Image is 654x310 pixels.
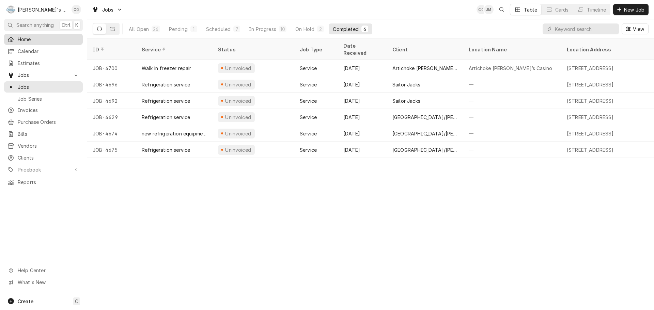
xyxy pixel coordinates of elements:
div: Artichoke [PERSON_NAME]’s Casino [469,65,552,72]
div: Completed [333,26,358,33]
div: new refrigeration equipment installation [142,130,207,137]
div: — [463,76,561,93]
div: Service [300,81,317,88]
div: Sailor Jacks [392,81,420,88]
span: Calendar [18,48,79,55]
div: Pending [169,26,188,33]
span: Create [18,298,33,304]
div: CG [477,5,486,14]
a: Reports [4,177,83,188]
div: JOB-4692 [87,93,136,109]
div: On Hold [295,26,314,33]
div: 6 [363,26,367,33]
div: Uninvoiced [224,146,252,153]
div: Sailor Jacks [392,97,420,104]
div: Service [300,97,317,104]
div: [DATE] [338,142,387,158]
div: [PERSON_NAME]'s Commercial Refrigeration [18,6,68,13]
span: Home [18,36,79,43]
div: 10 [280,26,285,33]
div: [STREET_ADDRESS] [567,65,614,72]
a: Go to What's New [4,277,83,288]
span: Reports [18,179,79,186]
button: Open search [496,4,507,15]
button: Search anythingCtrlK [4,19,83,31]
div: Uninvoiced [224,65,252,72]
div: Refrigeration service [142,97,190,104]
a: Go to Pricebook [4,164,83,175]
span: Search anything [16,21,54,29]
div: 26 [153,26,158,33]
div: — [463,125,561,142]
div: [STREET_ADDRESS] [567,81,614,88]
span: Ctrl [62,21,71,29]
span: View [632,26,645,33]
div: All Open [129,26,149,33]
div: Uninvoiced [224,114,252,121]
div: [STREET_ADDRESS] [567,114,614,121]
span: Pricebook [18,166,69,173]
a: Go to Jobs [4,69,83,81]
span: Purchase Orders [18,118,79,126]
a: Jobs [4,81,83,93]
div: [STREET_ADDRESS] [567,146,614,153]
a: Calendar [4,46,83,57]
span: Jobs [102,6,114,13]
div: Status [218,46,287,53]
div: Artichoke [PERSON_NAME]'s Casino [392,65,458,72]
a: Purchase Orders [4,116,83,128]
a: Invoices [4,104,83,116]
span: Help Center [18,267,79,274]
div: Jim McIntyre's Avatar [484,5,494,14]
div: Refrigeration service [142,114,190,121]
a: Clients [4,152,83,163]
div: 2 [318,26,323,33]
span: Estimates [18,60,79,67]
a: Go to Jobs [89,4,125,15]
div: Refrigeration service [142,146,190,153]
div: JOB-4674 [87,125,136,142]
div: 1 [192,26,196,33]
div: Christine Gutierrez's Avatar [72,5,81,14]
div: — [463,93,561,109]
a: Estimates [4,58,83,69]
div: [STREET_ADDRESS] [567,130,614,137]
a: Job Series [4,93,83,104]
button: New Job [613,4,649,15]
div: Christine Gutierrez's Avatar [477,5,486,14]
div: [GEOGRAPHIC_DATA]/[PERSON_NAME][GEOGRAPHIC_DATA] [392,130,458,137]
div: JM [484,5,494,14]
div: Client [392,46,456,53]
span: What's New [18,279,79,286]
span: Jobs [18,71,69,79]
div: [DATE] [338,93,387,109]
div: Location Address [567,46,653,53]
span: Vendors [18,142,79,149]
span: K [75,21,78,29]
span: Job Series [18,95,79,102]
div: R [6,5,16,14]
div: Timeline [587,6,606,13]
div: [GEOGRAPHIC_DATA]/[PERSON_NAME][GEOGRAPHIC_DATA] [392,146,458,153]
span: New Job [623,6,646,13]
div: Job Type [300,46,332,53]
div: [DATE] [338,109,387,125]
div: CG [72,5,81,14]
div: Scheduled [206,26,231,33]
button: View [622,23,649,34]
div: Service [300,114,317,121]
div: [DATE] [338,60,387,76]
div: Service [300,130,317,137]
div: [STREET_ADDRESS] [567,97,614,104]
div: Date Received [343,42,380,56]
div: Service [142,46,206,53]
div: JOB-4629 [87,109,136,125]
div: ID [93,46,129,53]
div: JOB-4696 [87,76,136,93]
span: Clients [18,154,79,161]
div: — [463,109,561,125]
div: JOB-4700 [87,60,136,76]
div: Uninvoiced [224,81,252,88]
div: Cards [555,6,569,13]
div: Refrigeration service [142,81,190,88]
